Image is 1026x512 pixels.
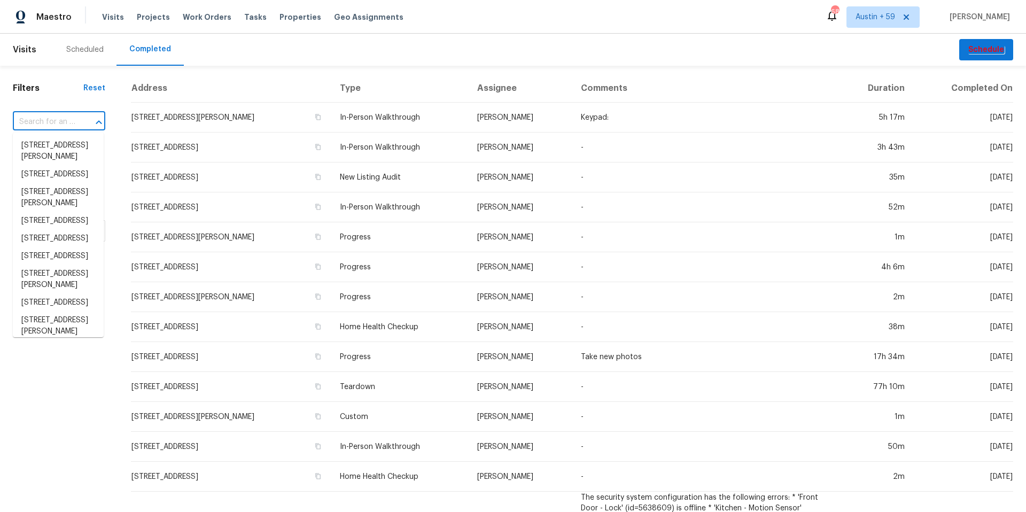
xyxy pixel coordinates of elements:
[331,162,469,192] td: New Listing Audit
[279,12,321,22] span: Properties
[837,372,913,402] td: 77h 10m
[313,382,323,391] button: Copy Address
[837,282,913,312] td: 2m
[331,74,469,103] th: Type
[572,162,837,192] td: -
[856,12,895,22] span: Austin + 59
[91,115,106,130] button: Close
[968,45,1005,54] em: Schedule
[131,74,331,103] th: Address
[331,282,469,312] td: Progress
[572,192,837,222] td: -
[572,432,837,462] td: -
[13,114,75,130] input: Search for an address...
[183,12,231,22] span: Work Orders
[572,133,837,162] td: -
[837,462,913,492] td: 2m
[131,252,331,282] td: [STREET_ADDRESS]
[837,133,913,162] td: 3h 43m
[913,192,1013,222] td: [DATE]
[313,172,323,182] button: Copy Address
[572,312,837,342] td: -
[131,342,331,372] td: [STREET_ADDRESS]
[913,282,1013,312] td: [DATE]
[913,462,1013,492] td: [DATE]
[13,137,104,166] li: [STREET_ADDRESS][PERSON_NAME]
[13,212,104,230] li: [STREET_ADDRESS]
[313,412,323,421] button: Copy Address
[131,162,331,192] td: [STREET_ADDRESS]
[913,133,1013,162] td: [DATE]
[131,192,331,222] td: [STREET_ADDRESS]
[244,13,267,21] span: Tasks
[331,103,469,133] td: In-Person Walkthrough
[313,262,323,271] button: Copy Address
[837,74,913,103] th: Duration
[131,133,331,162] td: [STREET_ADDRESS]
[913,252,1013,282] td: [DATE]
[469,282,572,312] td: [PERSON_NAME]
[131,372,331,402] td: [STREET_ADDRESS]
[572,103,837,133] td: Keypad:
[913,103,1013,133] td: [DATE]
[102,12,124,22] span: Visits
[13,247,104,265] li: [STREET_ADDRESS]
[837,162,913,192] td: 35m
[13,294,104,312] li: [STREET_ADDRESS]
[313,471,323,481] button: Copy Address
[131,222,331,252] td: [STREET_ADDRESS][PERSON_NAME]
[331,133,469,162] td: In-Person Walkthrough
[131,462,331,492] td: [STREET_ADDRESS]
[334,12,403,22] span: Geo Assignments
[13,183,104,212] li: [STREET_ADDRESS][PERSON_NAME]
[313,112,323,122] button: Copy Address
[313,292,323,301] button: Copy Address
[331,312,469,342] td: Home Health Checkup
[913,74,1013,103] th: Completed On
[469,462,572,492] td: [PERSON_NAME]
[66,44,104,55] div: Scheduled
[837,312,913,342] td: 38m
[572,462,837,492] td: -
[313,352,323,361] button: Copy Address
[331,402,469,432] td: Custom
[331,342,469,372] td: Progress
[837,342,913,372] td: 17h 34m
[36,12,72,22] span: Maestro
[131,432,331,462] td: [STREET_ADDRESS]
[572,372,837,402] td: -
[837,222,913,252] td: 1m
[313,441,323,451] button: Copy Address
[469,342,572,372] td: [PERSON_NAME]
[945,12,1010,22] span: [PERSON_NAME]
[331,372,469,402] td: Teardown
[913,402,1013,432] td: [DATE]
[469,252,572,282] td: [PERSON_NAME]
[13,38,36,61] span: Visits
[469,372,572,402] td: [PERSON_NAME]
[331,222,469,252] td: Progress
[469,162,572,192] td: [PERSON_NAME]
[469,74,572,103] th: Assignee
[572,74,837,103] th: Comments
[83,83,105,94] div: Reset
[837,432,913,462] td: 50m
[13,312,104,340] li: [STREET_ADDRESS][PERSON_NAME]
[913,312,1013,342] td: [DATE]
[572,222,837,252] td: -
[313,202,323,212] button: Copy Address
[131,402,331,432] td: [STREET_ADDRESS][PERSON_NAME]
[837,103,913,133] td: 5h 17m
[837,252,913,282] td: 4h 6m
[572,342,837,372] td: Take new photos
[959,39,1013,61] button: Schedule
[572,402,837,432] td: -
[572,252,837,282] td: -
[131,103,331,133] td: [STREET_ADDRESS][PERSON_NAME]
[913,372,1013,402] td: [DATE]
[469,432,572,462] td: [PERSON_NAME]
[913,162,1013,192] td: [DATE]
[469,402,572,432] td: [PERSON_NAME]
[137,12,170,22] span: Projects
[837,192,913,222] td: 52m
